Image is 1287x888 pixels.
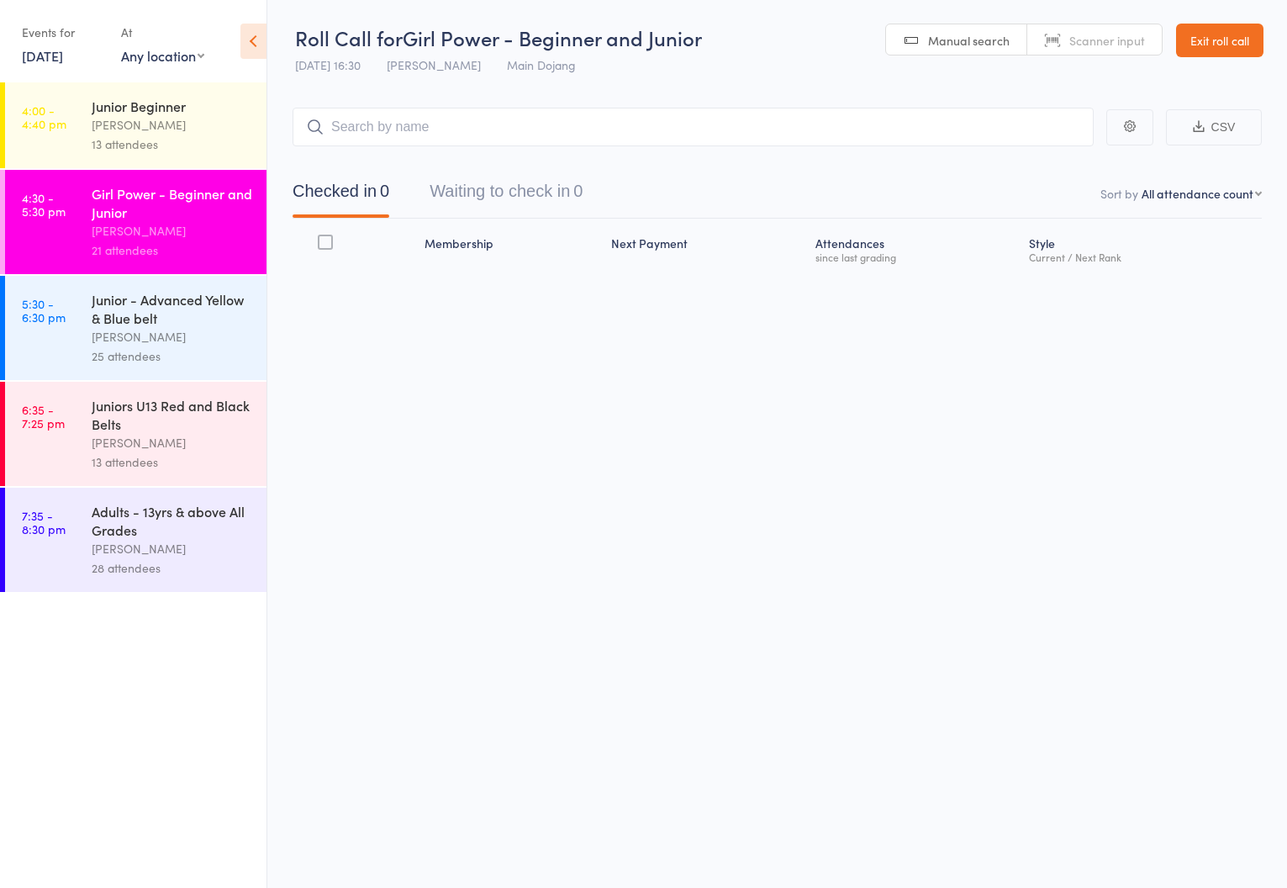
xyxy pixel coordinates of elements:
div: 25 attendees [92,346,252,366]
div: Events for [22,18,104,46]
div: 21 attendees [92,240,252,260]
time: 4:00 - 4:40 pm [22,103,66,130]
time: 4:30 - 5:30 pm [22,191,66,218]
div: since last grading [815,251,1015,262]
div: Girl Power - Beginner and Junior [92,184,252,221]
div: 13 attendees [92,452,252,472]
div: 28 attendees [92,558,252,578]
span: [DATE] 16:30 [295,56,361,73]
span: Girl Power - Beginner and Junior [403,24,702,51]
div: Atten­dances [809,226,1022,271]
div: 0 [573,182,583,200]
div: [PERSON_NAME] [92,221,252,240]
div: Membership [418,226,604,271]
div: Next Payment [604,226,808,271]
span: Main Dojang [507,56,576,73]
a: [DATE] [22,46,63,65]
a: 6:35 -7:25 pmJuniors U13 Red and Black Belts[PERSON_NAME]13 attendees [5,382,266,486]
button: Waiting to check in0 [430,173,583,218]
span: [PERSON_NAME] [387,56,481,73]
div: Juniors U13 Red and Black Belts [92,396,252,433]
div: Any location [121,46,204,65]
input: Search by name [293,108,1094,146]
div: 13 attendees [92,135,252,154]
a: 4:00 -4:40 pmJunior Beginner[PERSON_NAME]13 attendees [5,82,266,168]
a: Exit roll call [1176,24,1263,57]
a: 4:30 -5:30 pmGirl Power - Beginner and Junior[PERSON_NAME]21 attendees [5,170,266,274]
div: [PERSON_NAME] [92,115,252,135]
div: [PERSON_NAME] [92,539,252,558]
button: Checked in0 [293,173,389,218]
time: 5:30 - 6:30 pm [22,297,66,324]
label: Sort by [1100,185,1138,202]
div: Junior - Advanced Yellow & Blue belt [92,290,252,327]
a: 7:35 -8:30 pmAdults - 13yrs & above All Grades[PERSON_NAME]28 attendees [5,488,266,592]
time: 6:35 - 7:25 pm [22,403,65,430]
div: Style [1022,226,1262,271]
div: 0 [380,182,389,200]
time: 7:35 - 8:30 pm [22,509,66,536]
div: At [121,18,204,46]
span: Manual search [928,32,1010,49]
a: 5:30 -6:30 pmJunior - Advanced Yellow & Blue belt[PERSON_NAME]25 attendees [5,276,266,380]
span: Scanner input [1069,32,1145,49]
div: All attendance count [1142,185,1253,202]
button: CSV [1166,109,1262,145]
div: Adults - 13yrs & above All Grades [92,502,252,539]
div: Current / Next Rank [1029,251,1255,262]
div: Junior Beginner [92,97,252,115]
span: Roll Call for [295,24,403,51]
div: [PERSON_NAME] [92,433,252,452]
div: [PERSON_NAME] [92,327,252,346]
